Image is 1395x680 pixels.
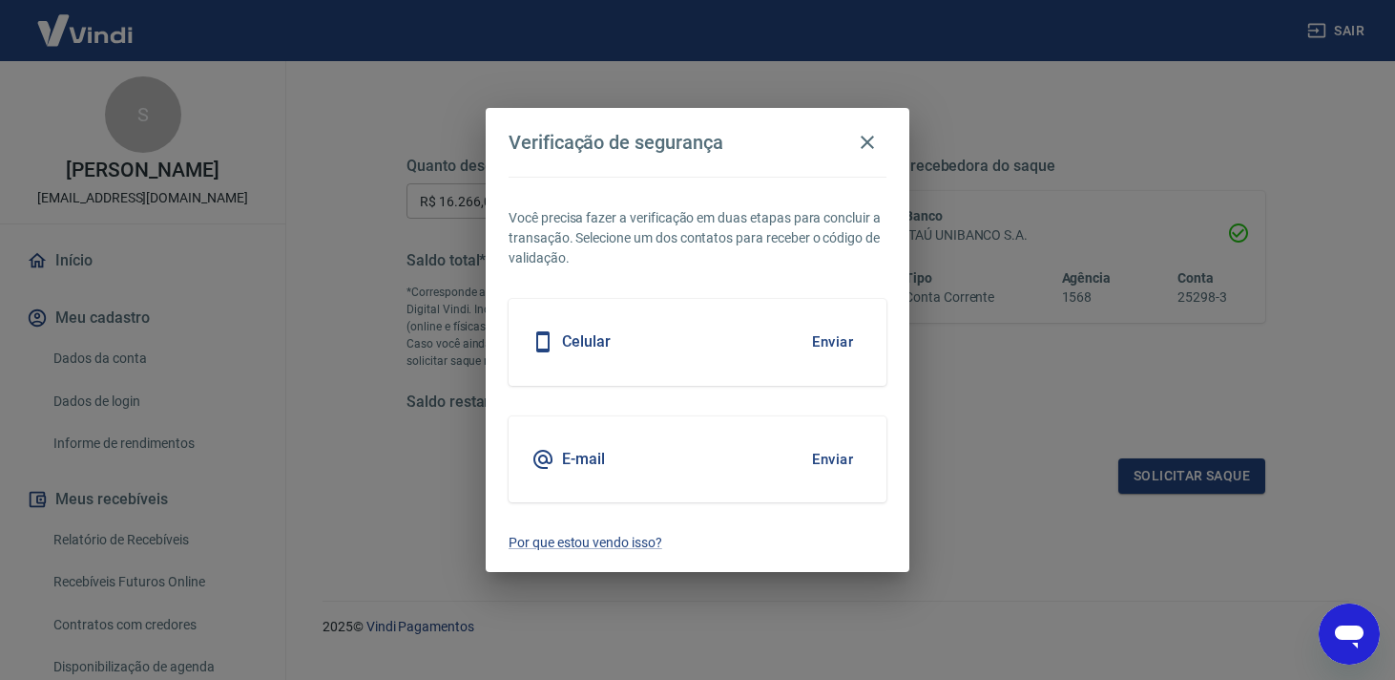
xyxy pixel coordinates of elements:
iframe: Botão para abrir a janela de mensagens [1319,604,1380,665]
p: Você precisa fazer a verificação em duas etapas para concluir a transação. Selecione um dos conta... [509,208,886,268]
h4: Verificação de segurança [509,131,723,154]
a: Por que estou vendo isso? [509,533,886,553]
h5: Celular [562,332,611,351]
button: Enviar [802,322,864,362]
button: Enviar [802,439,864,479]
h5: E-mail [562,450,605,469]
